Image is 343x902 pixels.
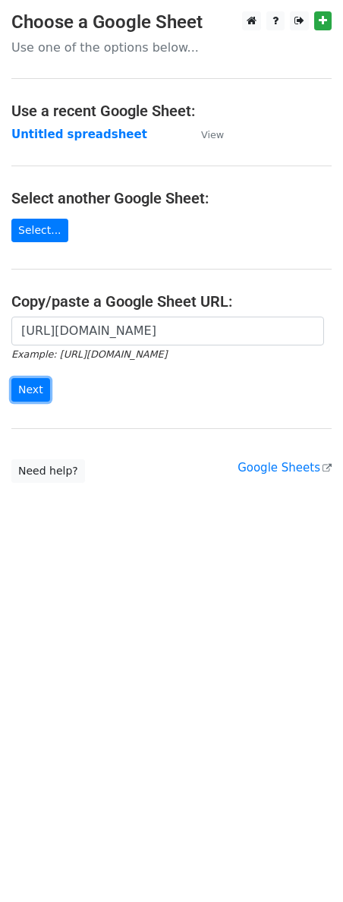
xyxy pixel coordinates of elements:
[11,459,85,483] a: Need help?
[11,102,332,120] h4: Use a recent Google Sheet:
[11,378,50,402] input: Next
[201,129,224,140] small: View
[11,219,68,242] a: Select...
[238,461,332,475] a: Google Sheets
[11,128,147,141] a: Untitled spreadsheet
[11,348,167,360] small: Example: [URL][DOMAIN_NAME]
[267,829,343,902] iframe: Chat Widget
[11,11,332,33] h3: Choose a Google Sheet
[11,189,332,207] h4: Select another Google Sheet:
[186,128,224,141] a: View
[11,317,324,345] input: Paste your Google Sheet URL here
[11,39,332,55] p: Use one of the options below...
[11,292,332,311] h4: Copy/paste a Google Sheet URL:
